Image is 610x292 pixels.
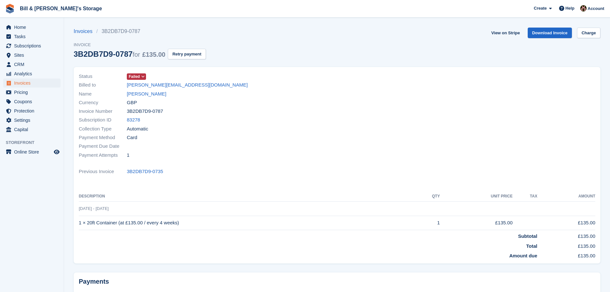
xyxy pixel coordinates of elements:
[79,108,127,115] span: Invoice Number
[3,147,61,156] a: menu
[577,28,600,38] a: Charge
[79,216,413,230] td: 1 × 20ft Container (at £135.00 / every 4 weeks)
[127,168,163,175] a: 3B2DB7D9-0735
[79,90,127,98] span: Name
[526,243,537,249] strong: Total
[142,51,165,58] span: £135.00
[588,5,604,12] span: Account
[79,206,109,211] span: [DATE] - [DATE]
[3,69,61,78] a: menu
[518,233,537,239] strong: Subtotal
[537,191,595,202] th: Amount
[74,42,206,48] span: Invoice
[440,216,513,230] td: £135.00
[74,28,96,35] a: Invoices
[133,51,140,58] span: for
[14,60,53,69] span: CRM
[14,116,53,125] span: Settings
[3,23,61,32] a: menu
[3,79,61,88] a: menu
[127,90,166,98] a: [PERSON_NAME]
[14,32,53,41] span: Tasks
[537,216,595,230] td: £135.00
[127,134,137,141] span: Card
[127,116,140,124] a: 83278
[3,51,61,60] a: menu
[127,73,146,80] a: Failed
[127,81,248,89] a: [PERSON_NAME][EMAIL_ADDRESS][DOMAIN_NAME]
[79,143,127,150] span: Payment Due Date
[79,191,413,202] th: Description
[14,106,53,115] span: Protection
[3,106,61,115] a: menu
[127,99,137,106] span: GBP
[3,41,61,50] a: menu
[168,49,206,59] button: Retry payment
[17,3,104,14] a: Bill & [PERSON_NAME]'s Storage
[3,125,61,134] a: menu
[14,69,53,78] span: Analytics
[79,116,127,124] span: Subscription ID
[14,51,53,60] span: Sites
[79,278,595,286] h2: Payments
[3,60,61,69] a: menu
[14,147,53,156] span: Online Store
[537,230,595,240] td: £135.00
[74,28,206,35] nav: breadcrumbs
[580,5,587,12] img: Jack Bottesch
[513,191,537,202] th: Tax
[127,108,163,115] span: 3B2DB7D9-0787
[79,134,127,141] span: Payment Method
[53,148,61,156] a: Preview store
[14,88,53,97] span: Pricing
[129,74,140,79] span: Failed
[440,191,513,202] th: Unit Price
[79,81,127,89] span: Billed to
[14,79,53,88] span: Invoices
[5,4,15,13] img: stora-icon-8386f47178a22dfd0bd8f6a31ec36ba5ce8667c1dd55bd0f319d3a0aa187defe.svg
[413,191,440,202] th: QTY
[413,216,440,230] td: 1
[3,88,61,97] a: menu
[3,97,61,106] a: menu
[14,97,53,106] span: Coupons
[565,5,574,12] span: Help
[489,28,522,38] a: View on Stripe
[127,125,148,133] span: Automatic
[79,125,127,133] span: Collection Type
[537,240,595,250] td: £135.00
[3,116,61,125] a: menu
[14,125,53,134] span: Capital
[79,152,127,159] span: Payment Attempts
[534,5,547,12] span: Create
[127,152,129,159] span: 1
[79,73,127,80] span: Status
[79,99,127,106] span: Currency
[74,50,165,58] div: 3B2DB7D9-0787
[537,250,595,260] td: £135.00
[3,32,61,41] a: menu
[6,139,64,146] span: Storefront
[79,168,127,175] span: Previous Invoice
[14,23,53,32] span: Home
[528,28,572,38] a: Download Invoice
[14,41,53,50] span: Subscriptions
[509,253,537,258] strong: Amount due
